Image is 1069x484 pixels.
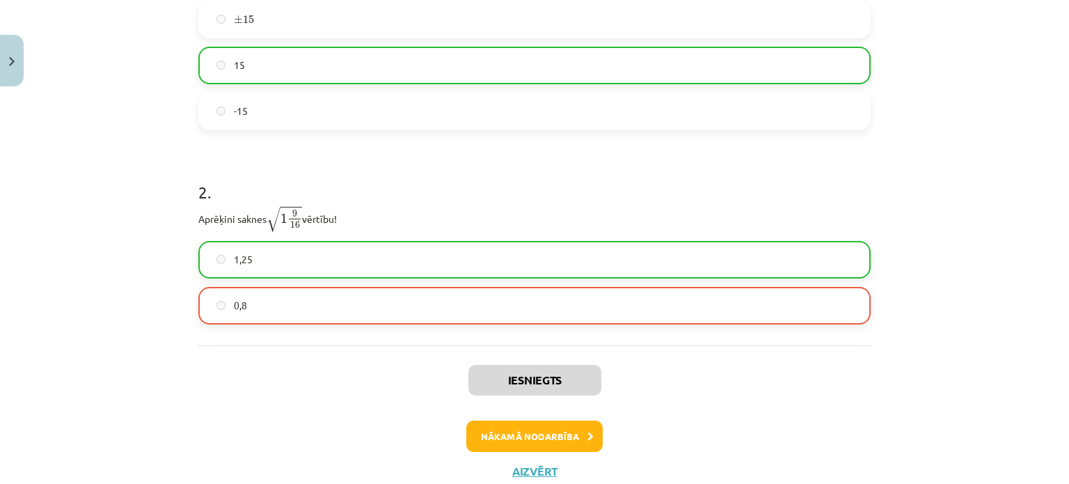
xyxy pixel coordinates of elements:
span: 16 [290,221,300,228]
img: icon-close-lesson-0947bae3869378f0d4975bcd49f059093ad1ed9edebbc8119c70593378902aed.svg [9,57,15,66]
span: 15 [234,58,245,72]
h1: 2 . [198,158,871,201]
span: √ [267,207,280,232]
button: Nākamā nodarbība [466,421,603,453]
input: 1,25 [216,255,225,264]
span: 1,25 [234,252,253,267]
input: 0,8 [216,301,225,310]
span: 1 [280,214,287,224]
span: 15 [243,15,254,24]
p: Aprēķini saknes vērtību! [198,205,871,233]
input: 15 [216,61,225,70]
input: -15 [216,107,225,116]
span: 9 [292,210,297,217]
button: Aizvērt [508,465,561,478]
span: 0,8 [234,298,247,313]
span: ± [234,15,243,24]
span: -15 [234,104,248,118]
button: Iesniegts [468,365,601,396]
